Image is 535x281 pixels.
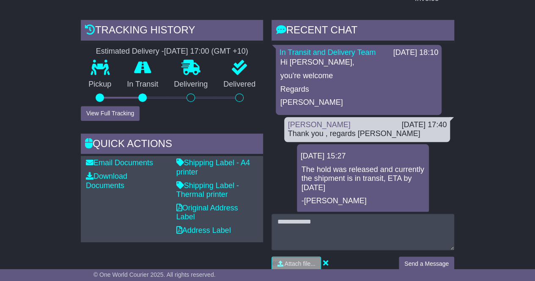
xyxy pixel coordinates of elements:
a: In Transit and Delivery Team [279,48,376,57]
div: RECENT CHAT [272,20,454,43]
p: you're welcome [280,71,437,81]
div: [DATE] 17:00 (GMT +10) [164,47,248,56]
p: Delivering [166,80,216,89]
p: Hi [PERSON_NAME], [280,58,437,67]
div: [DATE] 15:27 [300,152,425,161]
button: Send a Message [399,256,454,271]
div: Quick Actions [81,134,263,156]
p: In Transit [119,80,166,89]
button: View Full Tracking [81,106,140,121]
p: Regards [280,85,437,94]
p: -[PERSON_NAME] [301,196,425,206]
a: Email Documents [86,158,153,167]
p: The hold was released and currently the shipment is in transit, ETA by [DATE] [301,165,425,193]
div: Tracking history [81,20,263,43]
div: [DATE] 17:40 [401,120,447,130]
div: Estimated Delivery - [81,47,263,56]
a: Download Documents [86,172,127,190]
a: Original Address Label [176,204,238,221]
div: [DATE] 18:10 [393,48,438,57]
span: © One World Courier 2025. All rights reserved. [93,271,216,278]
p: Delivered [216,80,263,89]
a: [PERSON_NAME] [288,120,350,129]
p: [PERSON_NAME] [280,98,437,107]
a: Address Label [176,226,231,235]
p: Pickup [81,80,119,89]
a: Shipping Label - A4 printer [176,158,250,176]
div: Thank you , regards [PERSON_NAME] [288,129,447,139]
a: Shipping Label - Thermal printer [176,181,239,199]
